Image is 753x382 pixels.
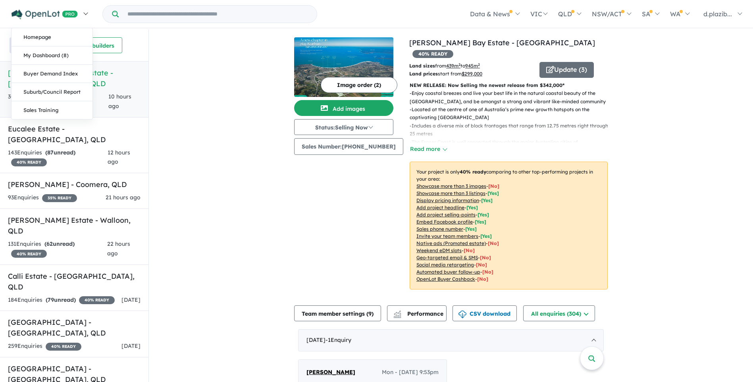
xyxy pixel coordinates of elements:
[475,219,486,225] span: [ Yes ]
[416,197,479,203] u: Display pricing information
[46,343,81,351] span: 40 % READY
[480,233,492,239] span: [ Yes ]
[410,145,447,154] button: Read more
[478,212,489,218] span: [ Yes ]
[382,368,439,377] span: Mon - [DATE] 9:53pm
[12,28,92,46] a: Homepage
[48,296,54,303] span: 79
[416,190,485,196] u: Showcase more than 3 listings
[298,329,604,351] div: [DATE]
[107,240,130,257] span: 22 hours ago
[460,63,480,69] span: to
[8,92,108,111] div: 304 Enquir ies
[409,71,438,77] b: Land prices
[394,311,401,315] img: line-chart.svg
[8,341,81,351] div: 259 Enquir ies
[410,162,608,289] p: Your project is only comparing to other top-performing projects in your area: - - - - - - - - - -...
[410,138,614,154] p: - The Fraser Coast is well connected through the major Australian cities of [GEOGRAPHIC_DATA] and...
[488,240,499,246] span: [No]
[306,368,355,376] span: [PERSON_NAME]
[416,233,478,239] u: Invite your team members
[294,100,393,116] button: Add images
[306,368,355,377] a: [PERSON_NAME]
[482,269,493,275] span: [No]
[465,63,480,69] u: 945 m
[416,247,462,253] u: Weekend eDM slots
[8,193,77,203] div: 93 Enquir ies
[416,205,464,210] u: Add project headline
[12,46,92,65] a: My Dashboard (8)
[8,295,115,305] div: 184 Enquir ies
[121,296,141,303] span: [DATE]
[321,77,397,93] button: Image order (2)
[368,310,372,317] span: 9
[416,255,478,260] u: Geo-targeted email & SMS
[11,158,47,166] span: 40 % READY
[410,81,608,89] p: NEW RELEASE: Now Selling the newest release from $342,000*
[120,6,315,23] input: Try estate name, suburb, builder or developer
[393,313,401,318] img: bar-chart.svg
[481,197,493,203] span: [ Yes ]
[703,10,732,18] span: d.plazib...
[12,10,78,19] img: Openlot PRO Logo White
[462,71,482,77] u: $ 299,000
[539,62,594,78] button: Update (3)
[412,50,453,58] span: 40 % READY
[466,205,478,210] span: [ Yes ]
[465,226,477,232] span: [ Yes ]
[46,296,76,303] strong: ( unread)
[458,62,460,67] sup: 2
[8,271,141,292] h5: Calli Estate - [GEOGRAPHIC_DATA] , QLD
[42,194,77,202] span: 35 % READY
[8,239,107,259] div: 131 Enquir ies
[487,190,499,196] span: [ Yes ]
[453,305,517,321] button: CSV download
[488,183,499,189] span: [ No ]
[416,226,463,232] u: Sales phone number
[106,194,141,201] span: 21 hours ago
[416,276,475,282] u: OpenLot Buyer Cashback
[121,342,141,349] span: [DATE]
[8,179,141,190] h5: [PERSON_NAME] - Coomera , QLD
[460,169,486,175] b: 40 % ready
[464,247,475,253] span: [No]
[325,336,351,343] span: - 1 Enquir y
[416,262,474,268] u: Social media retargeting
[523,305,595,321] button: All enquiries (304)
[409,70,533,78] p: start from
[476,262,487,268] span: [No]
[8,148,108,167] div: 143 Enquir ies
[11,250,47,258] span: 40 % READY
[416,212,476,218] u: Add project selling-points
[45,149,75,156] strong: ( unread)
[294,305,381,321] button: Team member settings (9)
[47,149,54,156] span: 87
[480,255,491,260] span: [No]
[8,68,141,89] h5: [PERSON_NAME] Bay Estate - [GEOGRAPHIC_DATA] , QLD
[12,65,92,83] a: Buyer Demand Index
[387,305,447,321] button: Performance
[294,138,403,155] button: Sales Number:[PHONE_NUMBER]
[409,62,533,70] p: from
[478,62,480,67] sup: 2
[409,38,595,47] a: [PERSON_NAME] Bay Estate - [GEOGRAPHIC_DATA]
[294,119,393,135] button: Status:Selling Now
[294,37,393,97] img: Bloom Hervey Bay Estate - Nikenbah
[410,122,614,138] p: - Includes a diverse mix of block frontages that range from 12.75 metres right through to 25 metres
[410,89,614,106] p: - Enjoy coastal breezes and live your best life in the natural coastal beauty of the [GEOGRAPHIC_...
[108,149,130,166] span: 12 hours ago
[46,240,53,247] span: 62
[108,93,131,110] span: 10 hours ago
[79,296,115,304] span: 40 % READY
[44,240,75,247] strong: ( unread)
[8,317,141,338] h5: [GEOGRAPHIC_DATA] - [GEOGRAPHIC_DATA] , QLD
[416,240,486,246] u: Native ads (Promoted estate)
[416,219,473,225] u: Embed Facebook profile
[8,215,141,236] h5: [PERSON_NAME] Estate - Walloon , QLD
[416,269,480,275] u: Automated buyer follow-up
[409,63,435,69] b: Land sizes
[458,311,466,318] img: download icon
[12,101,92,119] a: Sales Training
[410,106,614,122] p: - Located at the centre of one of Australia’s prime new growth hotspots on the captivating [GEOGR...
